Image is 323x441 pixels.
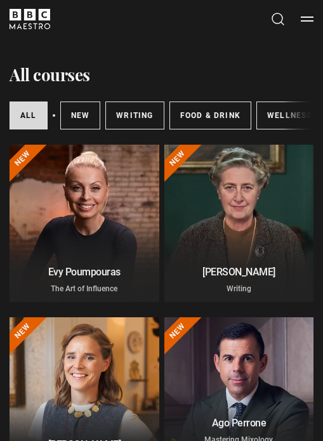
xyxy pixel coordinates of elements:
[164,145,314,302] a: [PERSON_NAME] Writing New
[172,417,307,429] h2: Ago Perrone
[10,102,48,129] a: All
[10,145,159,302] a: Evy Poumpouras The Art of Influence New
[172,266,307,278] h2: [PERSON_NAME]
[105,102,164,129] a: Writing
[60,102,101,129] a: New
[10,9,50,29] svg: BBC Maestro
[17,266,152,278] h2: Evy Poumpouras
[301,13,313,25] button: Toggle navigation
[17,283,152,294] p: The Art of Influence
[256,102,323,129] a: Wellness
[172,283,307,294] p: Writing
[169,102,251,129] a: Food & Drink
[10,63,90,86] h1: All courses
